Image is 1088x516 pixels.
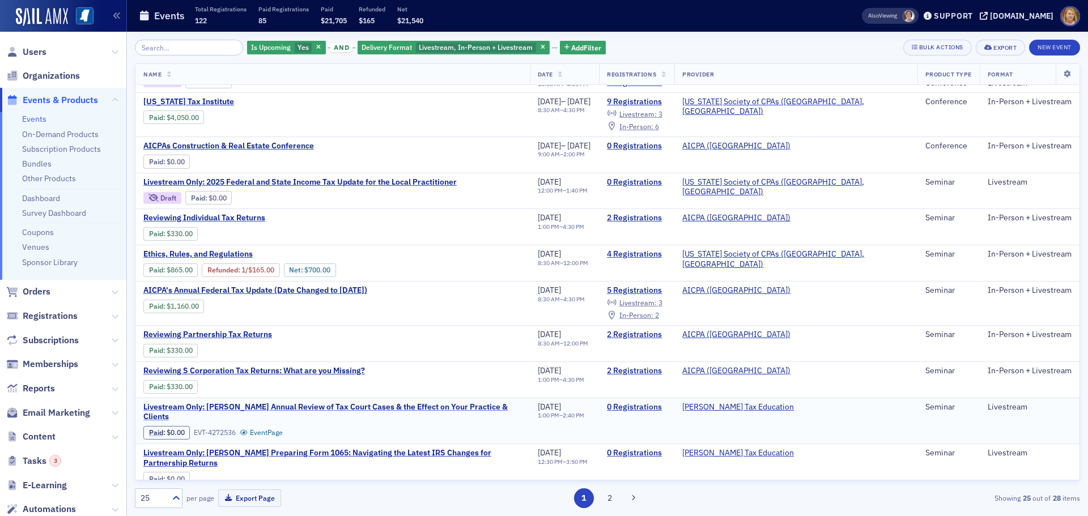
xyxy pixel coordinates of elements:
[167,346,193,355] span: $330.00
[68,7,93,27] a: View Homepage
[397,5,423,13] p: Net
[143,448,522,468] a: Livestream Only: [PERSON_NAME] Preparing Form 1065: Navigating the Latest IRS Changes for Partner...
[563,106,585,114] time: 4:30 PM
[6,310,78,322] a: Registrations
[143,110,204,124] div: Paid: 15 - $405000
[149,475,163,483] a: Paid
[358,41,550,55] div: Livestream, In-Person + Livestream
[143,472,190,485] div: Paid: 0 - $0
[563,223,584,231] time: 4:30 PM
[925,285,972,296] div: Seminar
[22,208,86,218] a: Survey Dashboard
[538,259,588,267] div: –
[538,447,561,458] span: [DATE]
[185,191,232,204] div: Paid: 1 - $0
[925,366,972,376] div: Seminar
[538,285,561,295] span: [DATE]
[538,402,561,412] span: [DATE]
[538,295,560,303] time: 8:30 AM
[1021,493,1032,503] strong: 25
[903,10,915,22] span: Lydia Carlisle
[682,141,790,151] a: AICPA ([GEOGRAPHIC_DATA])
[419,42,533,52] span: Livestream, In-Person + Livestream
[655,122,659,131] span: 6
[607,109,662,118] a: Livestream: 3
[359,16,375,25] span: $165
[143,330,334,340] a: Reviewing Partnership Tax Returns
[330,43,352,52] span: and
[868,12,879,19] div: Also
[328,43,356,52] button: and
[988,285,1072,296] div: In-Person + Livestream
[925,448,972,458] div: Seminar
[538,212,561,223] span: [DATE]
[574,488,594,508] button: 1
[143,249,334,259] span: Ethics, Rules, and Regulations
[600,488,619,508] button: 2
[321,5,347,13] p: Paid
[682,177,909,197] span: Mississippi Society of CPAs (Ridgeland, MS)
[297,42,309,52] span: Yes
[167,382,193,391] span: $330.00
[167,266,193,274] span: $865.00
[149,229,167,238] span: :
[682,213,790,223] span: AICPA (Durham)
[143,192,181,204] div: Draft
[538,106,560,114] time: 8:30 AM
[6,455,61,467] a: Tasks3
[289,266,304,274] span: Net :
[149,157,167,166] span: :
[321,16,347,25] span: $21,705
[16,8,68,26] img: SailAMX
[248,266,274,274] span: $165.00
[135,40,243,56] input: Search…
[22,242,49,252] a: Venues
[6,430,56,443] a: Content
[143,426,190,440] div: Paid: 0 - $0
[149,475,167,483] span: :
[607,97,666,107] a: 9 Registrations
[149,302,163,310] a: Paid
[359,5,385,13] p: Refunded
[22,193,60,203] a: Dashboard
[538,223,559,231] time: 1:00 PM
[167,302,199,310] span: $1,160.00
[191,194,205,202] a: Paid
[538,186,563,194] time: 12:00 PM
[563,411,584,419] time: 2:40 PM
[538,458,588,466] div: –
[566,186,588,194] time: 1:40 PM
[903,40,972,56] button: Bulk Actions
[538,187,588,194] div: –
[988,97,1072,107] div: In-Person + Livestream
[538,458,563,466] time: 12:30 PM
[143,213,334,223] a: Reviewing Individual Tax Returns
[682,366,790,376] span: AICPA (Durham)
[773,493,1080,503] div: Showing out of items
[167,157,185,166] span: $0.00
[143,402,522,422] span: Livestream Only: Don Farmer's Annual Review of Tax Court Cases & the Effect on Your Practice & Cl...
[607,177,666,187] a: 0 Registrations
[186,493,214,503] label: per page
[990,11,1053,21] div: [DOMAIN_NAME]
[607,311,658,320] a: In-Person: 2
[6,334,79,347] a: Subscriptions
[6,285,50,298] a: Orders
[149,229,163,238] a: Paid
[563,376,584,383] time: 4:30 PM
[202,263,279,277] div: Refunded: 8 - $86500
[143,366,365,376] span: Reviewing S Corporation Tax Returns: What are you Missing?
[6,407,90,419] a: Email Marketing
[143,155,190,168] div: Paid: 0 - $0
[538,329,561,339] span: [DATE]
[23,70,80,82] span: Organizations
[1060,6,1080,26] span: Profile
[560,41,606,55] button: AddFilter
[6,70,80,82] a: Organizations
[538,340,588,347] div: –
[195,16,207,25] span: 122
[619,298,657,307] span: Livestream :
[682,97,909,117] a: [US_STATE] Society of CPAs ([GEOGRAPHIC_DATA], [GEOGRAPHIC_DATA])
[143,402,522,422] a: Livestream Only: [PERSON_NAME] Annual Review of Tax Court Cases & the Effect on Your Practice & C...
